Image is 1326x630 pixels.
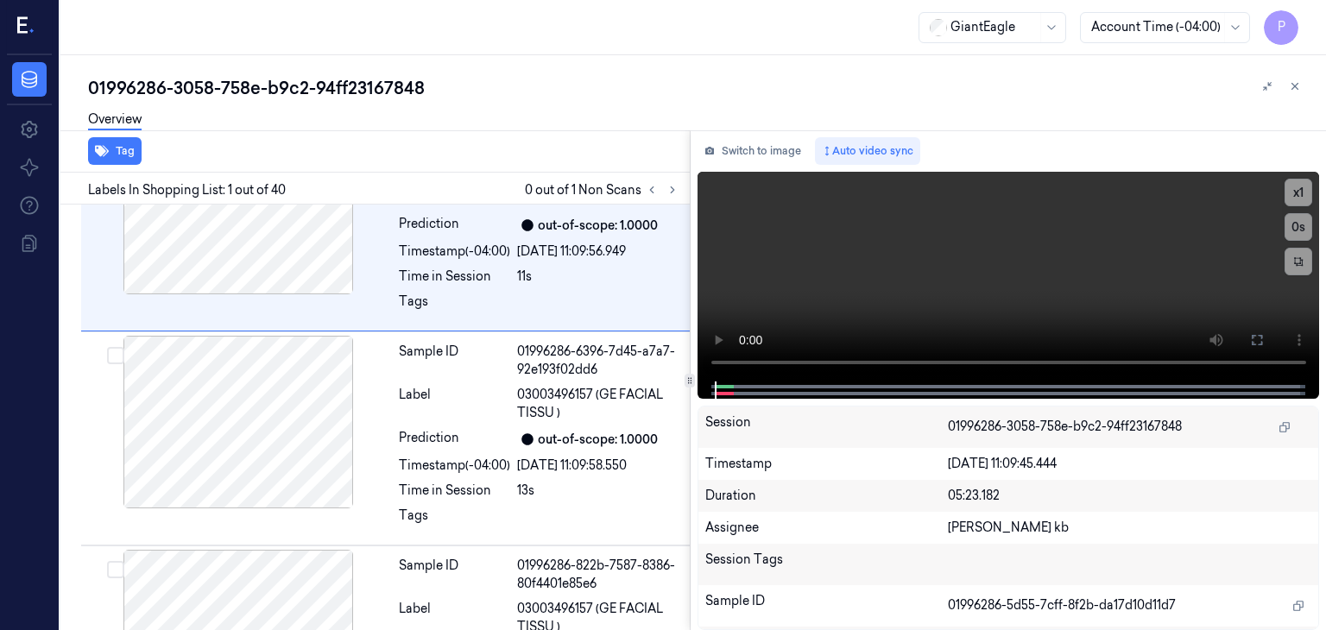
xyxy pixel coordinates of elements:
button: Select row [107,347,124,364]
div: 13s [517,482,679,500]
div: [DATE] 11:09:56.949 [517,243,679,261]
div: Sample ID [399,343,510,379]
div: Assignee [705,519,948,537]
div: 01996286-822b-7587-8386-80f4401e85e6 [517,557,679,593]
button: Select row [107,561,124,578]
span: 0 out of 1 Non Scans [525,180,683,200]
button: P [1264,10,1298,45]
div: Timestamp [705,455,948,473]
div: Label [399,386,510,422]
div: Prediction [399,215,510,236]
span: 01996286-3058-758e-b9c2-94ff23167848 [948,418,1182,436]
div: 01996286-3058-758e-b9c2-94ff23167848 [88,76,1312,100]
button: Switch to image [698,137,808,165]
button: x1 [1285,179,1312,206]
div: Sample ID [399,557,510,593]
div: Time in Session [399,268,510,286]
div: out-of-scope: 1.0000 [538,431,658,449]
span: Labels In Shopping List: 1 out of 40 [88,181,286,199]
div: Sample ID [705,592,948,620]
button: Auto video sync [815,137,920,165]
button: 0s [1285,213,1312,241]
div: Prediction [399,429,510,450]
div: Timestamp (-04:00) [399,457,510,475]
div: [PERSON_NAME] kb [948,519,1312,537]
div: Time in Session [399,482,510,500]
div: 11s [517,268,679,286]
div: Tags [399,507,510,534]
div: Duration [705,487,948,505]
div: [DATE] 11:09:45.444 [948,455,1312,473]
div: [DATE] 11:09:58.550 [517,457,679,475]
div: Session Tags [705,551,948,578]
div: Timestamp (-04:00) [399,243,510,261]
div: 05:23.182 [948,487,1312,505]
button: Tag [88,137,142,165]
div: Session [705,413,948,441]
div: 01996286-6396-7d45-a7a7-92e193f02dd6 [517,343,679,379]
div: Tags [399,293,510,320]
span: 03003496157 (GE FACIAL TISSU ) [517,386,679,422]
div: out-of-scope: 1.0000 [538,217,658,235]
span: 01996286-5d55-7cff-8f2b-da17d10d11d7 [948,596,1176,614]
a: Overview [88,110,142,130]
